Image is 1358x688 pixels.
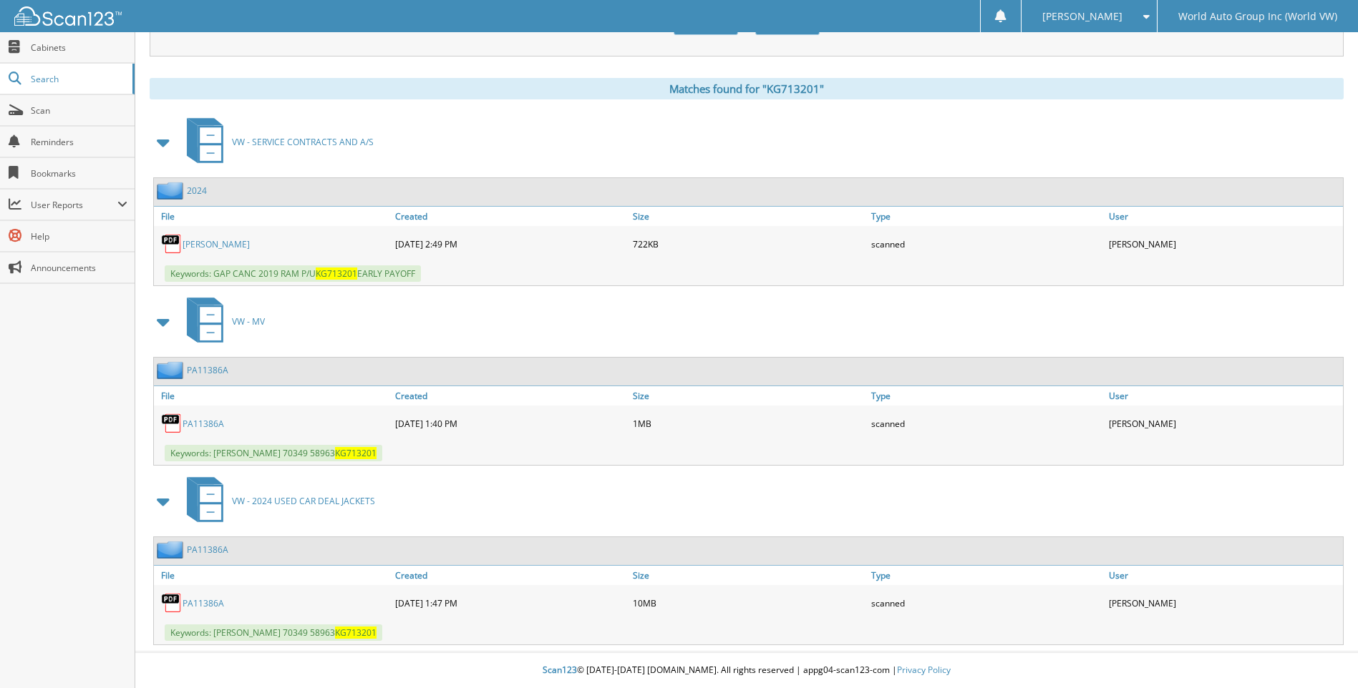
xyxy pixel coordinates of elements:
a: VW - 2024 USED CAR DEAL JACKETS [178,473,375,529]
span: [PERSON_NAME] [1042,12,1122,21]
a: Created [392,207,629,226]
span: Keywords: [PERSON_NAME] 70349 58963 [165,445,382,461]
span: VW - MV [232,315,265,328]
a: PA11386A [183,597,224,609]
a: Size [629,386,867,406]
div: 722KB [629,230,867,258]
div: 10MB [629,589,867,617]
span: KG713201 [335,447,377,459]
a: User [1105,207,1343,226]
a: User [1105,386,1343,406]
div: [DATE] 1:47 PM [392,589,629,617]
span: KG713201 [316,267,357,280]
span: Help [31,230,127,242]
a: Type [868,566,1105,585]
a: Type [868,207,1105,226]
iframe: Chat Widget [1286,619,1358,688]
span: VW - 2024 USED CAR DEAL JACKETS [232,495,375,507]
span: Keywords: GAP CANC 2019 RAM P/U EARLY PAYOFF [165,265,421,282]
div: [PERSON_NAME] [1105,589,1343,617]
div: © [DATE]-[DATE] [DOMAIN_NAME]. All rights reserved | appg04-scan123-com | [135,653,1358,688]
div: 1MB [629,409,867,438]
span: World Auto Group Inc (World VW) [1178,12,1337,21]
span: Keywords: [PERSON_NAME] 70349 58963 [165,624,382,641]
span: User Reports [31,199,117,211]
span: Scan123 [543,664,577,676]
span: Scan [31,104,127,117]
a: 2024 [187,185,207,197]
div: scanned [868,230,1105,258]
span: Announcements [31,262,127,274]
img: folder2.png [157,541,187,559]
div: scanned [868,409,1105,438]
a: Created [392,566,629,585]
a: Type [868,386,1105,406]
div: [DATE] 2:49 PM [392,230,629,258]
div: [PERSON_NAME] [1105,409,1343,438]
a: PA11386A [187,364,228,376]
span: Reminders [31,136,127,148]
a: VW - MV [178,293,265,350]
a: Created [392,386,629,406]
a: Privacy Policy [897,664,951,676]
a: File [154,207,392,226]
img: PDF.png [161,592,183,614]
a: User [1105,566,1343,585]
a: PA11386A [183,418,224,430]
div: [DATE] 1:40 PM [392,409,629,438]
img: folder2.png [157,182,187,200]
span: VW - SERVICE CONTRACTS AND A/S [232,136,374,148]
span: Bookmarks [31,167,127,180]
a: File [154,386,392,406]
span: Search [31,73,125,85]
img: PDF.png [161,233,183,255]
div: Matches found for "KG713201" [150,78,1344,99]
img: folder2.png [157,361,187,379]
div: [PERSON_NAME] [1105,230,1343,258]
span: Cabinets [31,41,127,54]
img: scan123-logo-white.svg [14,6,122,26]
a: [PERSON_NAME] [183,238,250,250]
img: PDF.png [161,413,183,434]
a: Size [629,566,867,585]
a: VW - SERVICE CONTRACTS AND A/S [178,114,374,170]
a: File [154,566,392,585]
span: KG713201 [335,626,377,639]
div: scanned [868,589,1105,617]
a: PA11386A [187,544,228,556]
a: Size [629,207,867,226]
